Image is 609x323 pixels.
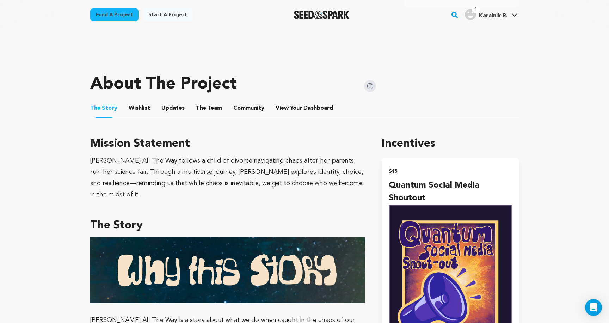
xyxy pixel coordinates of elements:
[90,76,237,93] h1: About The Project
[90,104,117,112] span: Story
[90,155,365,200] div: [PERSON_NAME] All The Way follows a child of divorce navigating chaos after her parents ruin her ...
[465,9,476,20] img: user.png
[472,6,480,13] span: 1
[129,104,150,112] span: Wishlist
[294,11,349,19] a: Seed&Spark Homepage
[463,7,519,22] span: Karalnik R.'s Profile
[389,179,512,205] h4: Quantum Social Media Shoutout
[585,299,602,316] div: Open Intercom Messenger
[90,104,100,112] span: The
[276,104,334,112] a: ViewYourDashboard
[196,104,206,112] span: The
[382,135,519,152] h1: Incentives
[276,104,334,112] span: Your
[90,8,139,21] a: Fund a project
[303,104,333,112] span: Dashboard
[196,104,222,112] span: Team
[364,80,376,92] img: Seed&Spark Instagram Icon
[90,217,365,234] h3: The Story
[294,11,349,19] img: Seed&Spark Logo Dark Mode
[90,135,365,152] h3: Mission Statement
[389,166,512,176] h2: $15
[143,8,193,21] a: Start a project
[463,7,519,20] a: Karalnik R.'s Profile
[479,13,508,19] span: Karalnik R.
[465,9,508,20] div: Karalnik R.'s Profile
[233,104,264,112] span: Community
[90,237,365,303] img: 1755301893-WTS_blue_offwhite.PNG
[161,104,185,112] span: Updates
